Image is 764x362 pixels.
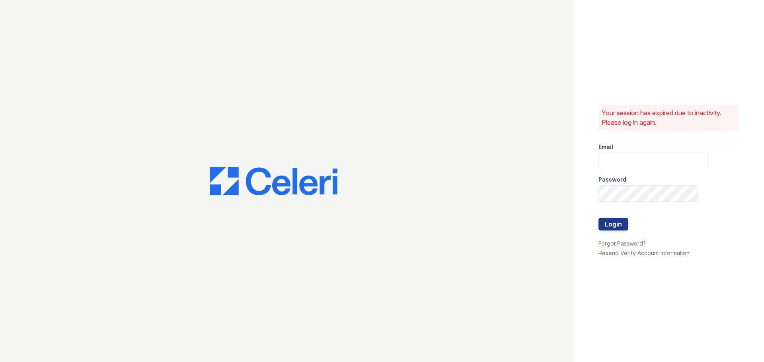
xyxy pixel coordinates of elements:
[598,250,690,256] a: Resend Verify Account Information
[598,143,613,151] label: Email
[598,240,646,247] a: Forgot Password?
[598,176,626,184] label: Password
[602,108,735,127] p: Your session has expired due to inactivity. Please log in again.
[598,218,628,230] button: Login
[210,167,337,196] img: CE_Logo_Blue-a8612792a0a2168367f1c8372b55b34899dd931a85d93a1a3d3e32e68fde9ad4.png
